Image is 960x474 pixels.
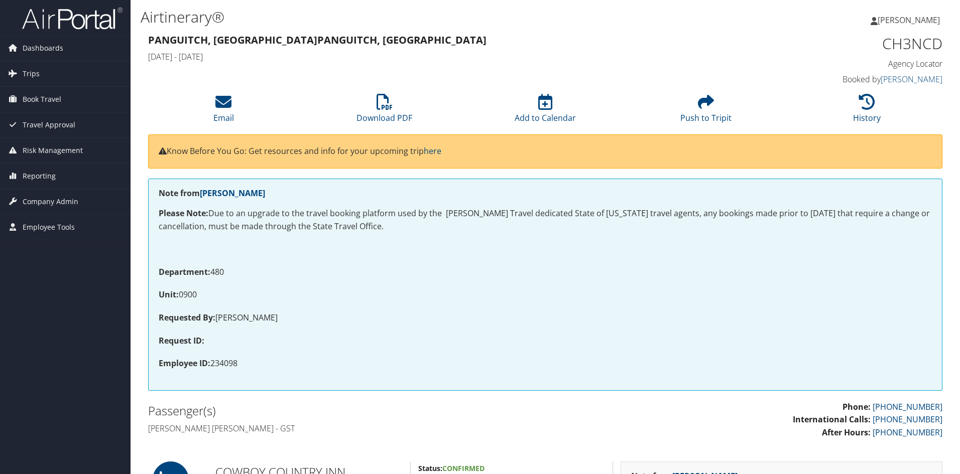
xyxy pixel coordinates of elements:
[159,266,932,279] p: 480
[755,58,942,69] h4: Agency Locator
[873,414,942,425] a: [PHONE_NUMBER]
[680,99,732,123] a: Push to Tripit
[23,189,78,214] span: Company Admin
[148,423,538,434] h4: [PERSON_NAME] [PERSON_NAME] - GST
[853,99,881,123] a: History
[356,99,412,123] a: Download PDF
[159,312,215,323] strong: Requested By:
[881,74,942,85] a: [PERSON_NAME]
[22,7,123,30] img: airportal-logo.png
[159,288,932,301] p: 0900
[23,36,63,61] span: Dashboards
[23,112,75,137] span: Travel Approval
[871,5,950,35] a: [PERSON_NAME]
[23,87,61,112] span: Book Travel
[873,427,942,438] a: [PHONE_NUMBER]
[424,145,441,156] a: here
[418,463,442,473] strong: Status:
[159,145,932,158] p: Know Before You Go: Get resources and info for your upcoming trip
[148,33,487,47] strong: Panguitch, [GEOGRAPHIC_DATA] Panguitch, [GEOGRAPHIC_DATA]
[148,51,740,62] h4: [DATE] - [DATE]
[159,358,210,369] strong: Employee ID:
[159,289,179,300] strong: Unit:
[822,427,871,438] strong: After Hours:
[23,138,83,163] span: Risk Management
[159,335,204,346] strong: Request ID:
[755,33,942,54] h1: CH3NCD
[515,99,576,123] a: Add to Calendar
[878,15,940,26] span: [PERSON_NAME]
[159,208,208,219] strong: Please Note:
[141,7,680,28] h1: Airtinerary®
[23,164,56,189] span: Reporting
[159,207,932,233] p: Due to an upgrade to the travel booking platform used by the [PERSON_NAME] Travel dedicated State...
[442,463,485,473] span: Confirmed
[843,401,871,412] strong: Phone:
[159,311,932,325] p: [PERSON_NAME]
[148,402,538,419] h2: Passenger(s)
[159,266,210,277] strong: Department:
[159,188,265,199] strong: Note from
[200,188,265,199] a: [PERSON_NAME]
[873,401,942,412] a: [PHONE_NUMBER]
[23,61,40,86] span: Trips
[793,414,871,425] strong: International Calls:
[159,357,932,370] p: 234098
[23,215,75,240] span: Employee Tools
[755,74,942,85] h4: Booked by
[213,99,234,123] a: Email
